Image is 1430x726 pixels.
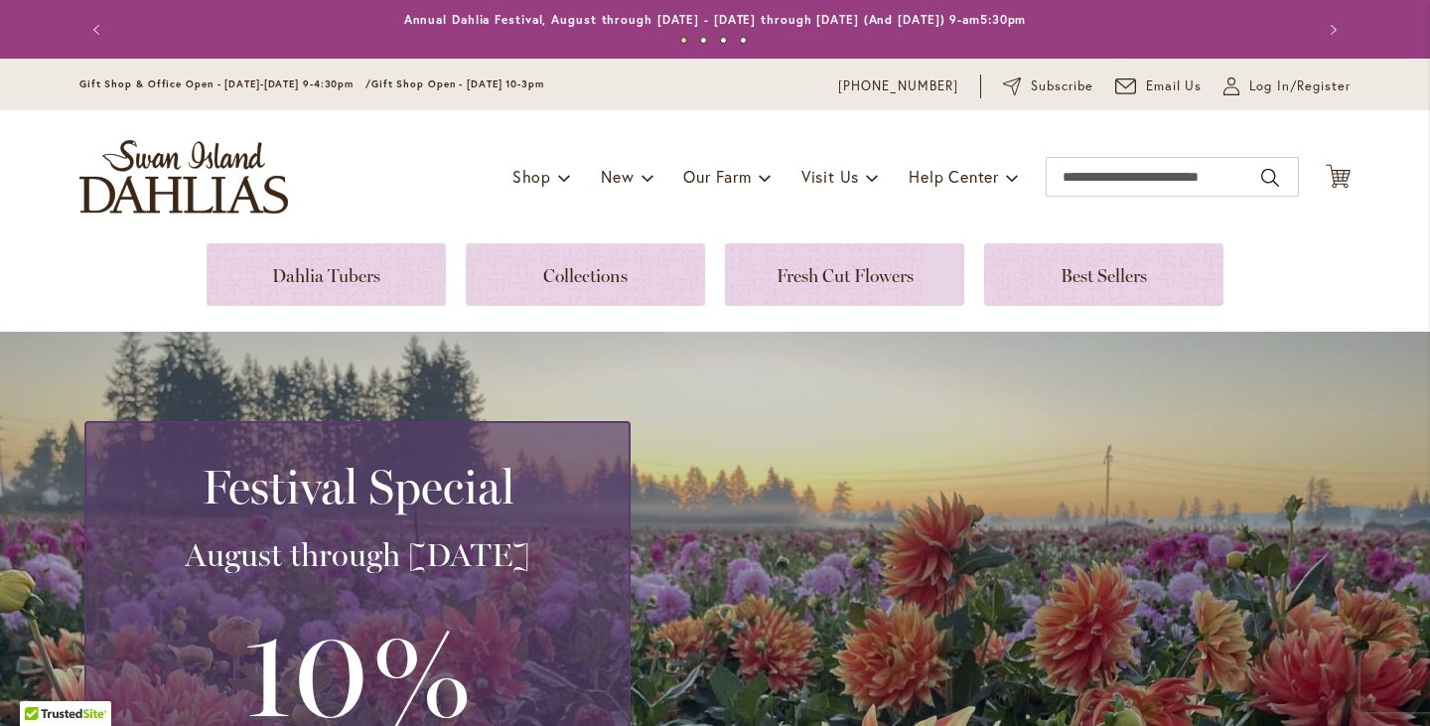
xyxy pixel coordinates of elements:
a: Email Us [1115,76,1203,96]
span: Our Farm [683,166,751,187]
a: Subscribe [1003,76,1093,96]
a: [PHONE_NUMBER] [838,76,958,96]
span: Shop [512,166,551,187]
span: Gift Shop Open - [DATE] 10-3pm [371,77,544,90]
button: 2 of 4 [700,37,707,44]
h3: August through [DATE] [110,535,605,575]
button: 4 of 4 [740,37,747,44]
a: store logo [79,140,288,214]
span: Visit Us [801,166,859,187]
a: Annual Dahlia Festival, August through [DATE] - [DATE] through [DATE] (And [DATE]) 9-am5:30pm [404,12,1027,27]
button: 1 of 4 [680,37,687,44]
span: New [601,166,634,187]
span: Gift Shop & Office Open - [DATE]-[DATE] 9-4:30pm / [79,77,371,90]
span: Log In/Register [1249,76,1351,96]
span: Email Us [1146,76,1203,96]
span: Subscribe [1031,76,1093,96]
button: 3 of 4 [720,37,727,44]
span: Help Center [909,166,999,187]
h2: Festival Special [110,459,605,514]
button: Next [1311,10,1351,50]
button: Previous [79,10,119,50]
a: Log In/Register [1223,76,1351,96]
